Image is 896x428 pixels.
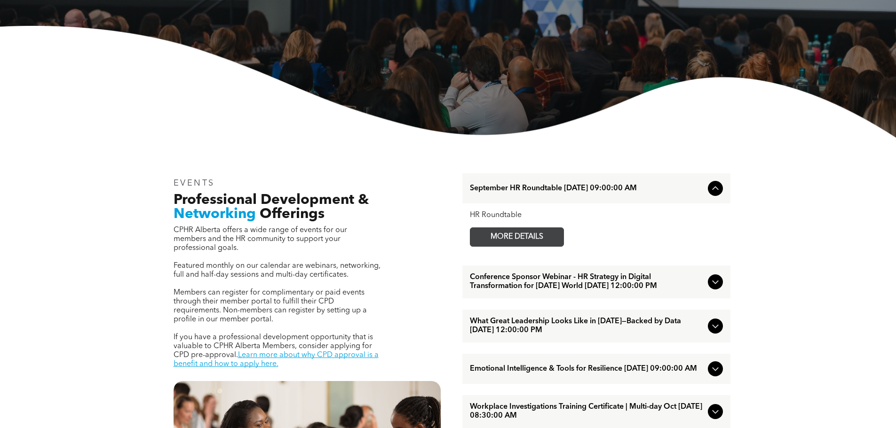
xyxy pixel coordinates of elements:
[174,289,367,323] span: Members can register for complimentary or paid events through their member portal to fulfill thei...
[174,179,215,187] span: EVENTS
[174,334,373,359] span: If you have a professional development opportunity that is valuable to CPHR Alberta Members, cons...
[480,228,554,246] span: MORE DETAILS
[174,207,256,221] span: Networking
[470,273,704,291] span: Conference Sponsor Webinar - HR Strategy in Digital Transformation for [DATE] World [DATE] 12:00:...
[470,365,704,374] span: Emotional Intelligence & Tools for Resilience [DATE] 09:00:00 AM
[174,262,381,279] span: Featured monthly on our calendar are webinars, networking, full and half-day sessions and multi-d...
[174,226,347,252] span: CPHR Alberta offers a wide range of events for our members and the HR community to support your p...
[174,351,379,368] a: Learn more about why CPD approval is a benefit and how to apply here.
[470,184,704,193] span: September HR Roundtable [DATE] 09:00:00 AM
[260,207,325,221] span: Offerings
[174,193,369,207] span: Professional Development &
[470,317,704,335] span: What Great Leadership Looks Like in [DATE]—Backed by Data [DATE] 12:00:00 PM
[470,227,564,247] a: MORE DETAILS
[470,211,723,220] div: HR Roundtable
[470,403,704,420] span: Workplace Investigations Training Certificate | Multi-day Oct [DATE] 08:30:00 AM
